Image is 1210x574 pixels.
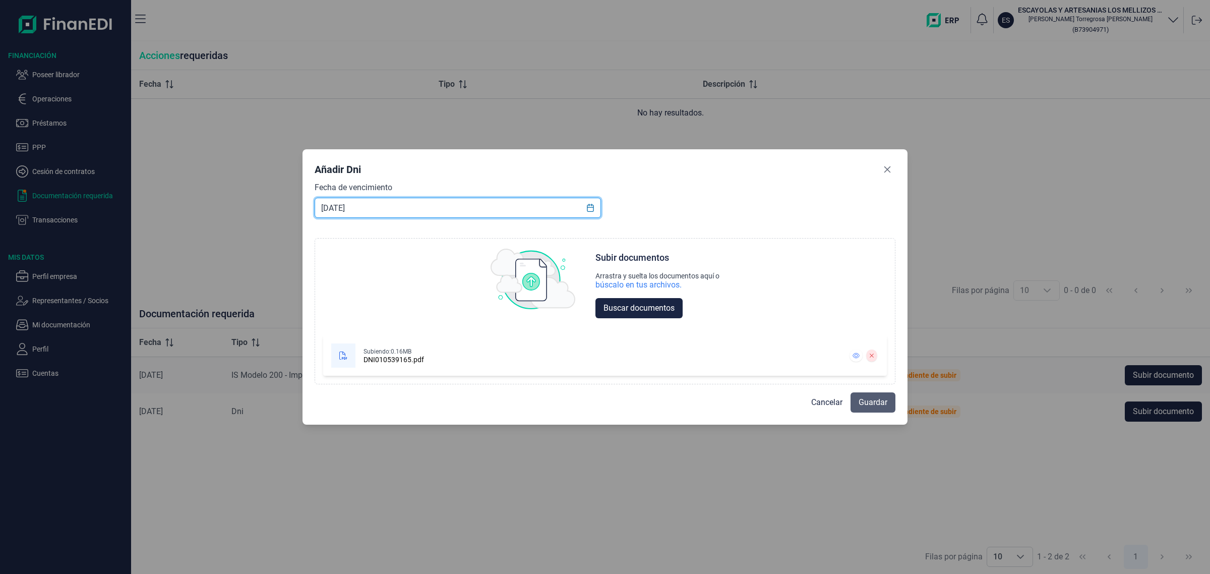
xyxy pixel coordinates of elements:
[364,356,424,364] div: DNI010539165.pdf
[811,396,842,409] span: Cancelar
[315,162,361,177] div: Añadir Dni
[859,396,887,409] span: Guardar
[803,392,851,413] button: Cancelar
[595,252,669,264] div: Subir documentos
[491,249,575,309] img: upload img
[595,280,682,290] div: búscalo en tus archivos.
[315,182,392,194] label: Fecha de vencimiento
[603,302,675,314] span: Buscar documentos
[879,161,895,178] button: Close
[595,280,719,290] div: búscalo en tus archivos.
[364,348,424,356] div: Subiendo: 0.16MB
[595,272,719,280] div: Arrastra y suelta los documentos aquí o
[595,298,683,318] button: Buscar documentos
[581,199,600,217] button: Choose Date
[851,392,895,413] button: Guardar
